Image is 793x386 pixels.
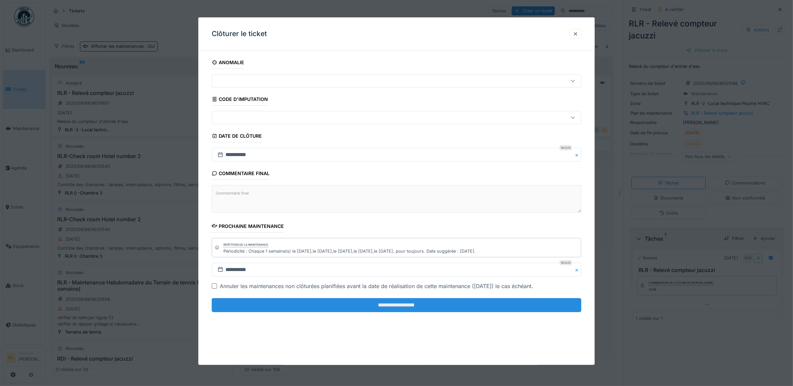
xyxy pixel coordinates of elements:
[212,30,267,38] h3: Clôturer le ticket
[223,248,476,254] div: Périodicité : Chaque 1 semaine(s) le [DATE],le [DATE],le [DATE],le [DATE],le [DATE], pour toujour...
[574,263,581,277] button: Close
[560,260,572,265] div: Requis
[574,148,581,162] button: Close
[212,94,268,106] div: Code d'imputation
[223,243,268,247] div: Répétition de la maintenance
[212,221,284,233] div: Prochaine maintenance
[212,131,262,142] div: Date de clôture
[220,282,533,290] div: Annuler les maintenances non clôturées planifiées avant la date de réalisation de cette maintenan...
[212,57,244,69] div: Anomalie
[560,145,572,150] div: Requis
[212,168,270,180] div: Commentaire final
[214,189,250,198] label: Commentaire final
